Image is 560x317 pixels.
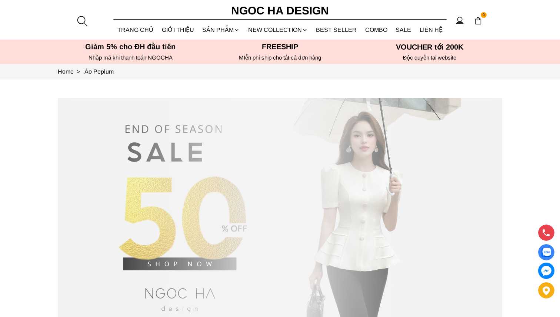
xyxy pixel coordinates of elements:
[262,43,298,51] font: Freeship
[89,54,173,61] font: Nhập mã khi thanh toán NGOCHA
[538,244,554,260] a: Display image
[312,20,361,40] a: BEST SELLER
[538,263,554,279] a: messenger
[158,20,199,40] a: GIỚI THIỆU
[541,248,551,257] img: Display image
[357,54,502,61] h6: Độc quyền tại website
[244,20,312,40] a: NEW COLLECTION
[198,20,244,40] div: SẢN PHẨM
[224,2,336,20] a: Ngoc Ha Design
[74,68,83,75] span: >
[84,68,114,75] a: Link to Áo Peplum
[481,12,487,18] span: 0
[58,68,84,75] a: Link to Home
[416,20,447,40] a: LIÊN HỆ
[113,20,158,40] a: TRANG CHỦ
[361,20,392,40] a: Combo
[474,17,482,25] img: img-CART-ICON-ksit0nf1
[207,54,353,61] h6: MIễn phí ship cho tất cả đơn hàng
[85,43,176,51] font: Giảm 5% cho ĐH đầu tiên
[357,43,502,51] h5: VOUCHER tới 200K
[391,20,416,40] a: SALE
